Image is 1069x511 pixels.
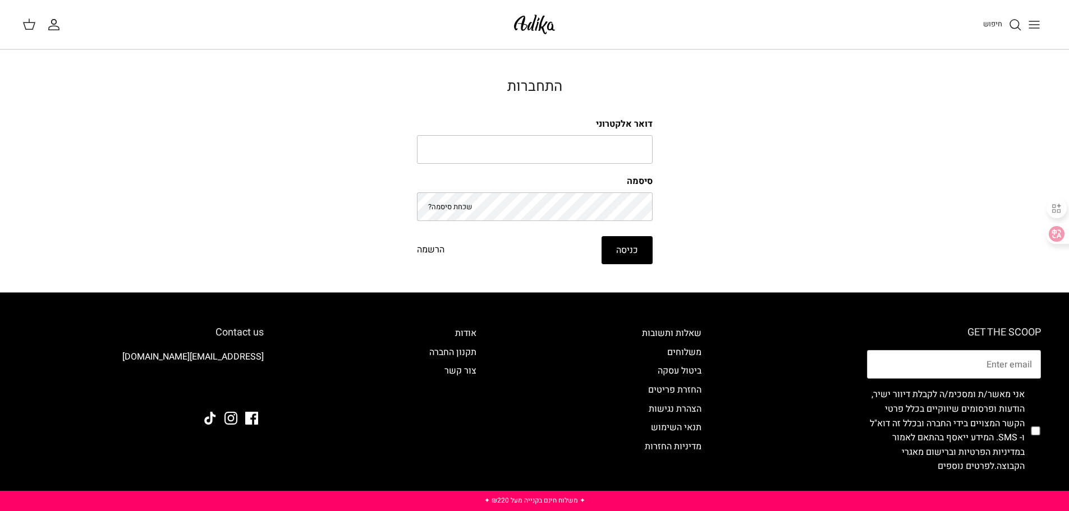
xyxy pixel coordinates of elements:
[455,326,476,340] a: אודות
[642,326,701,340] a: שאלות ותשובות
[47,18,65,31] a: החשבון שלי
[417,243,444,257] a: הרשמה
[648,383,701,397] a: החזרת פריטים
[233,381,264,395] img: Adika IL
[953,483,1041,511] button: הרשמי לניוזלטר
[444,364,476,378] a: צור קשר
[938,459,994,473] a: לפרטים נוספים
[651,421,701,434] a: תנאי השימוש
[428,201,472,212] a: שכחת סיסמה?
[224,412,237,425] a: Instagram
[867,388,1025,474] label: אני מאשר/ת ומסכימ/ה לקבלת דיוור ישיר, הודעות ופרסומים שיווקיים בכלל פרטי הקשר המצויים בידי החברה ...
[417,118,653,130] label: דואר אלקטרוני
[658,364,701,378] a: ביטול עסקה
[1022,12,1047,37] button: Toggle menu
[667,346,701,359] a: משלוחים
[867,326,1041,339] h6: GET THE SCOOP
[418,326,488,511] div: Secondary navigation
[983,18,1022,31] a: חיפוש
[867,350,1041,379] input: Email
[429,346,476,359] a: תקנון החברה
[245,412,258,425] a: Facebook
[484,495,585,505] a: ✦ משלוח חינם בקנייה מעל ₪220 ✦
[122,350,264,363] a: [EMAIL_ADDRESS][DOMAIN_NAME]
[602,236,653,264] button: כניסה
[645,440,701,453] a: מדיניות החזרות
[983,19,1002,29] span: חיפוש
[511,11,558,38] img: Adika IL
[631,326,713,511] div: Secondary navigation
[28,326,264,339] h6: Contact us
[417,175,653,187] label: סיסמה
[649,402,701,416] a: הצהרת נגישות
[417,78,653,95] h2: התחברות
[204,412,217,425] a: Tiktok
